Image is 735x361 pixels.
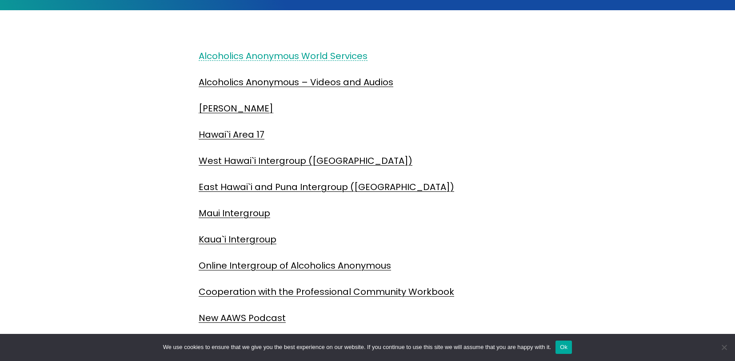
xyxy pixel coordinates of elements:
a: Kaua`i Intergroup [199,233,276,246]
a: West Hawai`i Intergroup ([GEOGRAPHIC_DATA]) [199,155,412,167]
a: Hawai`i Area 17 [199,128,264,141]
a: East Hawai`i and Puna Intergroup ([GEOGRAPHIC_DATA]) [199,181,454,193]
a: [PERSON_NAME] [199,102,273,115]
button: Ok [555,341,572,354]
span: We use cookies to ensure that we give you the best experience on our website. If you continue to ... [163,343,551,352]
a: Alcoholics Anonymous World Services [199,50,367,62]
a: Online Intergroup of Alcoholics Anonymous [199,259,391,272]
a: New AAWS Podcast [199,312,286,324]
a: Maui Intergroup [199,207,270,219]
span: No [719,343,728,352]
a: Alcoholics Anonymous – Videos and Audios [199,76,393,88]
a: Cooperation with the Professional Community Workbook [199,286,454,298]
